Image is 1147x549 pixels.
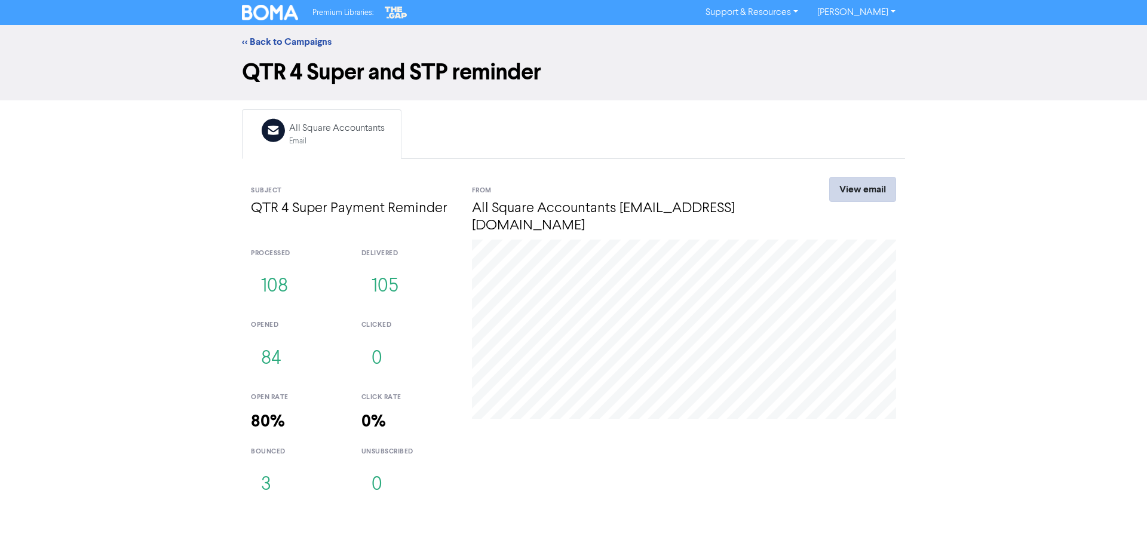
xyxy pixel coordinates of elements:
[242,5,298,20] img: BOMA Logo
[472,200,786,235] h4: All Square Accountants [EMAIL_ADDRESS][DOMAIN_NAME]
[251,249,344,259] div: processed
[361,392,454,403] div: click rate
[251,465,281,505] button: 3
[383,5,409,20] img: The Gap
[1087,492,1147,549] iframe: Chat Widget
[251,200,454,217] h4: QTR 4 Super Payment Reminder
[251,411,285,432] strong: 80%
[251,320,344,330] div: opened
[696,3,808,22] a: Support & Resources
[251,339,292,379] button: 84
[251,447,344,457] div: bounced
[361,249,454,259] div: delivered
[242,36,332,48] a: << Back to Campaigns
[312,9,373,17] span: Premium Libraries:
[361,465,392,505] button: 0
[361,339,392,379] button: 0
[361,447,454,457] div: unsubscribed
[251,267,298,306] button: 108
[361,411,386,432] strong: 0%
[242,59,905,86] h1: QTR 4 Super and STP reminder
[472,186,786,196] div: From
[361,320,454,330] div: clicked
[251,392,344,403] div: open rate
[289,121,385,136] div: All Square Accountants
[251,186,454,196] div: Subject
[289,136,385,147] div: Email
[829,177,896,202] a: View email
[361,267,409,306] button: 105
[808,3,905,22] a: [PERSON_NAME]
